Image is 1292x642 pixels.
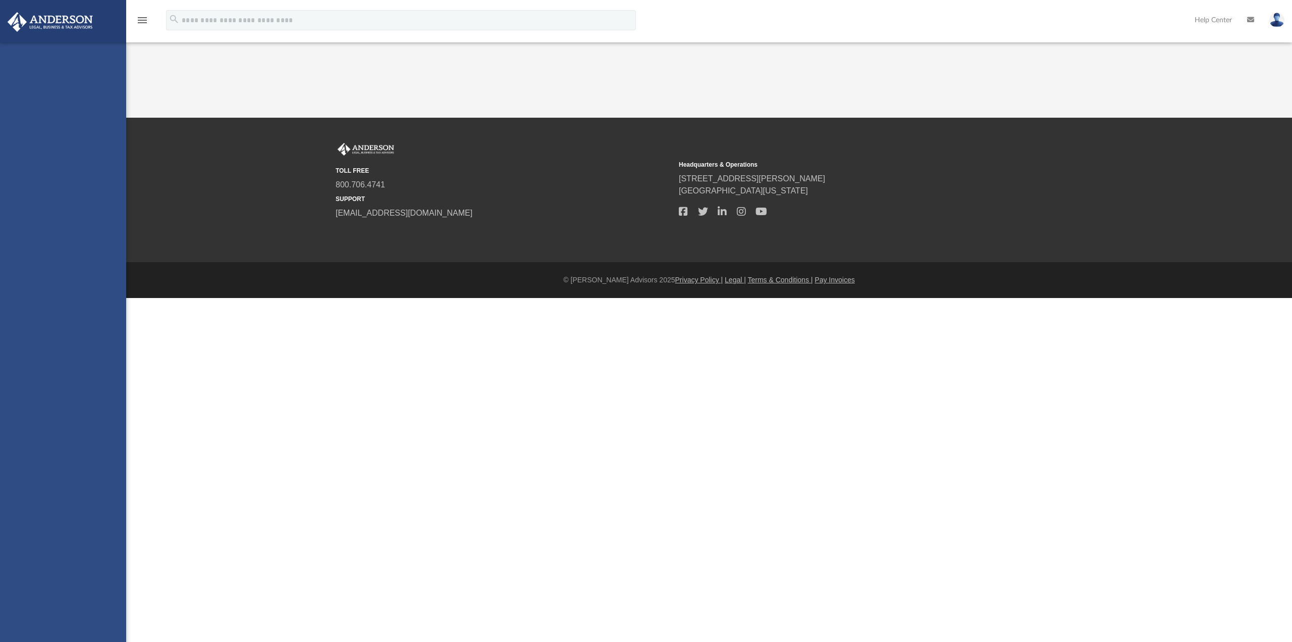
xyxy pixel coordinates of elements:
[679,186,808,195] a: [GEOGRAPHIC_DATA][US_STATE]
[336,209,472,217] a: [EMAIL_ADDRESS][DOMAIN_NAME]
[336,180,385,189] a: 800.706.4741
[126,275,1292,285] div: © [PERSON_NAME] Advisors 2025
[675,276,723,284] a: Privacy Policy |
[336,143,396,156] img: Anderson Advisors Platinum Portal
[136,14,148,26] i: menu
[679,160,1015,169] small: Headquarters & Operations
[336,194,672,204] small: SUPPORT
[725,276,746,284] a: Legal |
[5,12,96,32] img: Anderson Advisors Platinum Portal
[136,19,148,26] a: menu
[679,174,825,183] a: [STREET_ADDRESS][PERSON_NAME]
[1269,13,1284,27] img: User Pic
[169,14,180,25] i: search
[815,276,854,284] a: Pay Invoices
[748,276,813,284] a: Terms & Conditions |
[336,166,672,175] small: TOLL FREE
